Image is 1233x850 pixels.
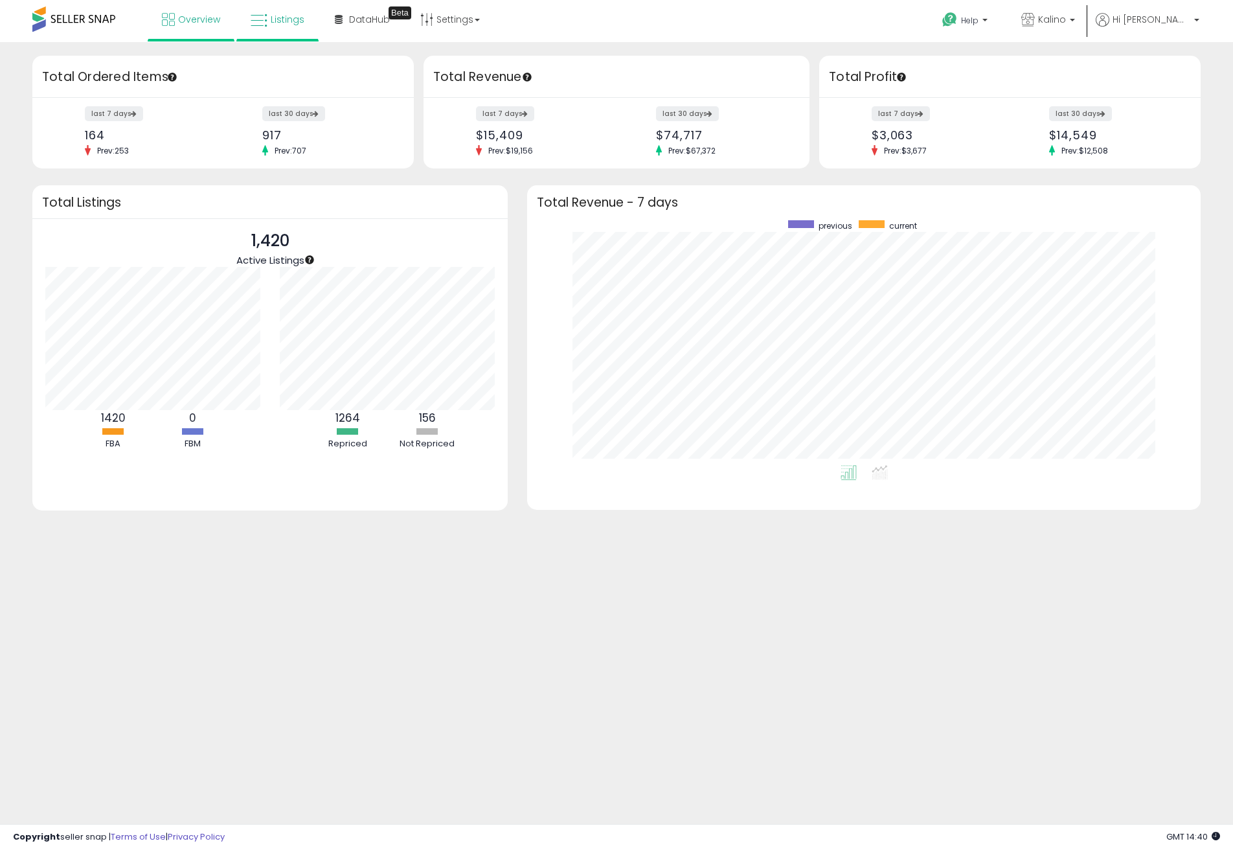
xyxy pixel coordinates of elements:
[42,198,498,207] h3: Total Listings
[433,68,800,86] h3: Total Revenue
[304,254,315,266] div: Tooltip anchor
[961,15,978,26] span: Help
[349,13,390,26] span: DataHub
[1096,13,1199,42] a: Hi [PERSON_NAME]
[389,438,466,450] div: Not Repriced
[896,71,907,83] div: Tooltip anchor
[942,12,958,28] i: Get Help
[419,410,436,426] b: 156
[262,128,391,142] div: 917
[872,128,1001,142] div: $3,063
[42,68,404,86] h3: Total Ordered Items
[189,410,196,426] b: 0
[1049,106,1112,121] label: last 30 days
[74,438,152,450] div: FBA
[476,128,607,142] div: $15,409
[309,438,387,450] div: Repriced
[101,410,126,426] b: 1420
[389,6,411,19] div: Tooltip anchor
[656,106,719,121] label: last 30 days
[872,106,930,121] label: last 7 days
[236,229,304,253] p: 1,420
[521,71,533,83] div: Tooltip anchor
[335,410,360,426] b: 1264
[236,253,304,267] span: Active Listings
[1038,13,1066,26] span: Kalino
[85,106,143,121] label: last 7 days
[537,198,1191,207] h3: Total Revenue - 7 days
[656,128,787,142] div: $74,717
[889,220,917,231] span: current
[829,68,1191,86] h3: Total Profit
[662,145,722,156] span: Prev: $67,372
[1049,128,1178,142] div: $14,549
[154,438,232,450] div: FBM
[85,128,214,142] div: 164
[482,145,539,156] span: Prev: $19,156
[262,106,325,121] label: last 30 days
[1113,13,1190,26] span: Hi [PERSON_NAME]
[877,145,933,156] span: Prev: $3,677
[178,13,220,26] span: Overview
[91,145,135,156] span: Prev: 253
[932,2,1001,42] a: Help
[476,106,534,121] label: last 7 days
[271,13,304,26] span: Listings
[268,145,313,156] span: Prev: 707
[1055,145,1114,156] span: Prev: $12,508
[819,220,852,231] span: previous
[166,71,178,83] div: Tooltip anchor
